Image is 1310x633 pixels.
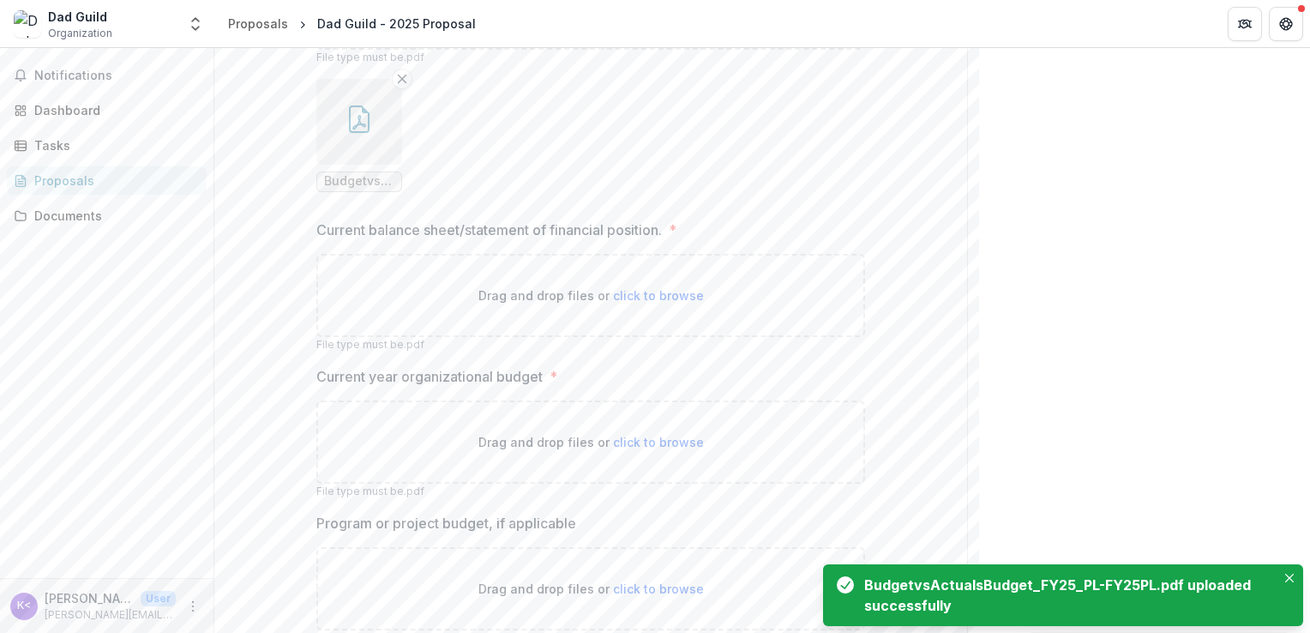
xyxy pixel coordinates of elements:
span: BudgetvsActualsBudget_FY25_PL-FY25PL.pdf [324,174,394,189]
div: Proposals [228,15,288,33]
p: Drag and drop files or [478,433,704,451]
button: Get Help [1269,7,1303,41]
div: Proposals [34,172,193,190]
div: Dad Guild - 2025 Proposal [317,15,476,33]
div: Notifications-bottom-right [816,558,1310,633]
p: Drag and drop files or [478,286,704,304]
button: More [183,596,203,617]
p: File type must be .pdf [316,337,865,353]
p: File type must be .pdf [316,484,865,499]
p: User [141,591,176,606]
div: Dad Guild [48,8,112,26]
nav: breadcrumb [221,11,483,36]
span: click to browse [613,288,704,303]
button: Notifications [7,62,207,89]
button: Remove File [392,69,412,89]
span: Notifications [34,69,200,83]
button: Open entity switcher [183,7,207,41]
div: Dashboard [34,101,193,119]
span: click to browse [613,582,704,596]
p: Drag and drop files or [478,580,704,598]
p: Current year organizational budget [316,366,543,387]
a: Proposals [7,166,207,195]
div: BudgetvsActualsBudget_FY25_PL-FY25PL.pdf uploaded successfully [864,575,1269,616]
a: Dashboard [7,96,207,124]
img: Dad Guild [14,10,41,38]
div: Remove FileBudgetvsActualsBudget_FY25_PL-FY25PL.pdf [316,79,402,192]
p: File type must be .pdf [316,50,865,65]
div: Tasks [34,136,193,154]
button: Partners [1228,7,1262,41]
p: [PERSON_NAME][EMAIL_ADDRESS][DOMAIN_NAME] [45,607,176,623]
p: [PERSON_NAME] <[PERSON_NAME][EMAIL_ADDRESS][DOMAIN_NAME]> [45,589,134,607]
button: Close [1279,568,1300,588]
span: click to browse [613,435,704,449]
a: Proposals [221,11,295,36]
a: Tasks [7,131,207,160]
p: Program or project budget, if applicable [316,513,576,534]
p: Current balance sheet/statement of financial position. [316,220,662,240]
div: Documents [34,207,193,225]
span: Organization [48,26,112,41]
a: Documents [7,202,207,230]
div: Keegan Albaugh <keegan@dadguild.org> [17,600,31,612]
